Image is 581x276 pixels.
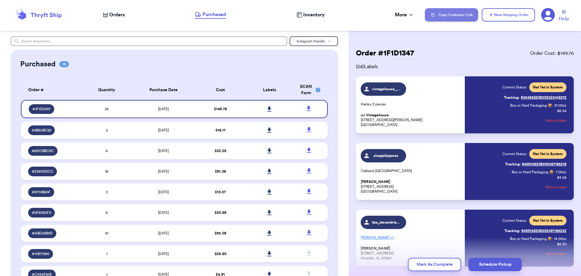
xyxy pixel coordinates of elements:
[361,180,390,184] span: [PERSON_NAME]
[408,258,461,271] button: Mark As Complete
[361,102,461,107] p: Harley 3 pieces
[32,190,51,195] span: # 0714B60F
[512,170,554,174] span: Box or Hard Packaging 📦
[468,258,522,271] button: Schedule Pickup
[361,233,461,242] p: [PERSON_NAME].
[505,162,521,167] span: Tracking:
[554,103,566,108] span: 21.00 oz
[11,36,287,46] input: Search shipments...
[297,11,325,18] a: Inventory
[361,113,389,118] span: JJ Vintagehouse
[215,252,226,256] span: $ 25.60
[390,236,394,239] span: + 1
[109,11,125,18] span: Orders
[510,104,552,107] span: Box or Hard Packaging 📦
[552,103,553,108] span: :
[502,218,527,223] span: Current Status:
[361,179,461,194] p: [STREET_ADDRESS] [GEOGRAPHIC_DATA]
[32,128,51,133] span: # 2B35BC22
[103,11,125,18] a: Orders
[504,95,520,100] span: Tracking:
[530,50,574,57] span: Order Cost: $ 149.76
[298,84,321,96] div: SCAN Form
[425,8,478,22] button: Copy Customer Link
[559,10,569,22] a: Help
[546,247,566,261] button: Refund label
[131,80,196,100] th: Purchase Date
[105,170,108,173] span: 18
[82,80,131,100] th: Quantity
[202,11,226,18] span: Purchased
[552,236,553,241] span: :
[372,220,401,225] span: itza_alexandria22_
[557,108,566,113] p: $ 6.34
[356,48,414,58] h2: Order # 1F1D1347
[504,93,566,102] a: Tracking:9434636208303323416372
[504,226,566,236] a: Tracking:9400136208303367185232
[106,211,108,214] span: 6
[32,169,53,174] span: # E381DDCC
[245,80,294,100] th: Labels
[106,149,108,153] span: 6
[158,107,169,111] span: [DATE]
[546,181,566,194] button: Refund label
[215,170,226,173] span: $ 91.05
[482,8,535,22] button: New Shipping Order
[32,251,49,256] span: # 11B77290
[215,149,226,153] span: $ 32.26
[361,113,461,127] p: [STREET_ADDRESS][PERSON_NAME] [GEOGRAPHIC_DATA]
[215,231,226,235] span: $ 53.09
[106,252,107,256] span: 1
[32,210,51,215] span: # 0F8783F0
[546,114,566,127] button: Refund label
[505,159,566,169] a: Tracking:9400136208303367185218
[361,168,461,173] p: Oakland [GEOGRAPHIC_DATA]
[554,236,566,241] span: 14.00 oz
[32,148,54,153] span: # 6DCBBC0C
[215,190,226,194] span: $ 10.37
[195,11,226,19] a: Purchased
[356,63,574,70] span: ( 24 ) Labels
[303,11,325,18] span: Inventory
[372,153,401,158] span: shopjoliejames
[158,231,169,235] span: [DATE]
[32,107,51,111] span: # 1F1D1347
[290,36,338,46] button: Instagram Handle
[158,170,169,173] span: [DATE]
[158,128,169,132] span: [DATE]
[196,80,245,100] th: Cost
[361,246,390,251] span: [PERSON_NAME]
[32,231,53,236] span: # ABE03B9D
[533,151,563,156] span: Not Yet in System
[158,252,169,256] span: [DATE]
[556,170,566,175] span: 7.00 oz
[105,231,108,235] span: 10
[502,85,527,90] span: Current Status:
[105,107,109,111] span: 24
[554,170,555,175] span: :
[214,107,227,111] span: $ 149.76
[510,237,552,241] span: Box or Hard Packaging 📦
[559,15,569,22] span: Help
[533,218,563,223] span: Not Yet in System
[557,175,566,180] p: $ 4.58
[158,211,169,214] span: [DATE]
[297,39,325,43] span: Instagram Handle
[372,87,401,91] span: vintagehouse_forkids
[361,246,461,261] p: [STREET_ADDRESS] Umatilla, AL 97882
[158,190,169,194] span: [DATE]
[502,151,527,156] span: Current Status:
[20,59,56,69] h2: Purchased
[215,211,226,214] span: $ 30.69
[21,80,82,100] th: Order #
[557,242,566,247] p: $ 6.30
[215,128,225,132] span: $ 16.17
[59,61,69,67] span: 19
[158,149,169,153] span: [DATE]
[395,11,414,18] div: More
[533,85,563,90] span: Not Yet in System
[106,190,108,194] span: 2
[504,228,520,233] span: Tracking:
[106,128,108,132] span: 2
